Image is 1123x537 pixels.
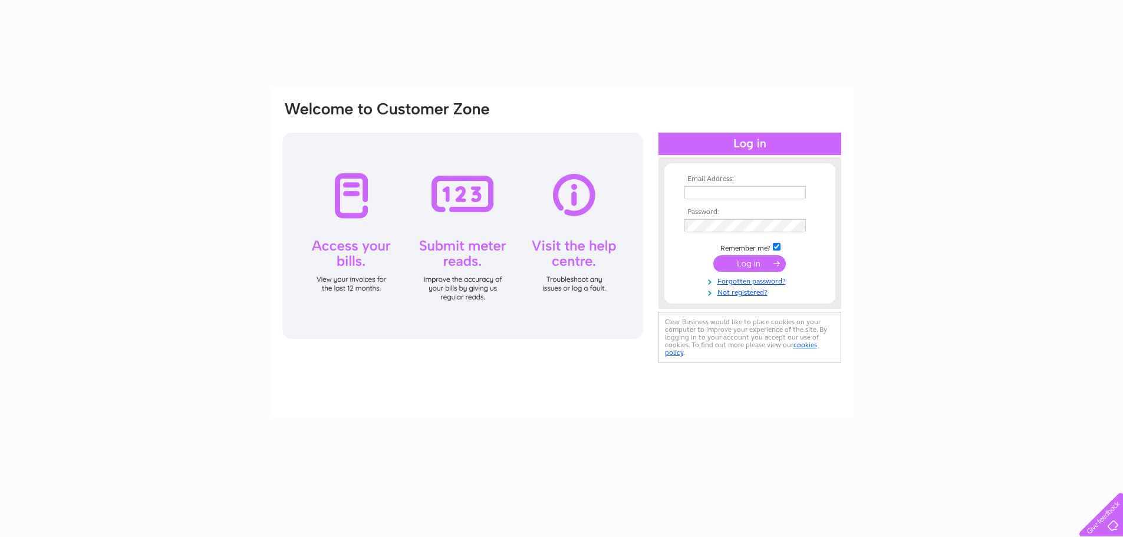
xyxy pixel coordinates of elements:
a: Not registered? [684,286,818,297]
td: Remember me? [681,241,818,253]
a: cookies policy [665,341,817,357]
input: Submit [713,255,786,272]
a: Forgotten password? [684,275,818,286]
div: Clear Business would like to place cookies on your computer to improve your experience of the sit... [658,312,841,363]
th: Password: [681,208,818,216]
th: Email Address: [681,175,818,183]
